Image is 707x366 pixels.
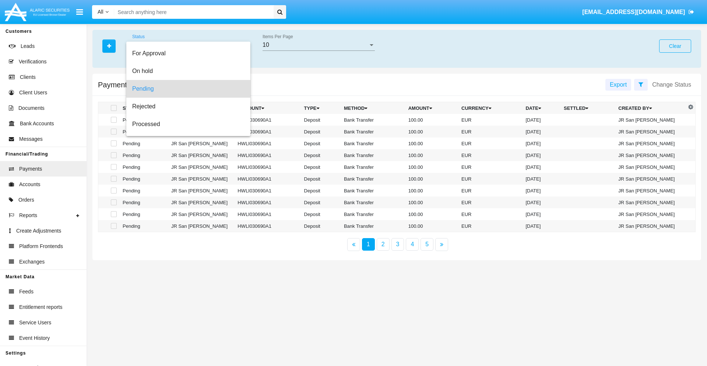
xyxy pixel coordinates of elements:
span: On hold [132,62,245,80]
span: Rejected [132,98,245,115]
span: Pending [132,80,245,98]
span: Processed [132,115,245,133]
span: Cancelled by User [132,133,245,151]
span: For Approval [132,45,245,62]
